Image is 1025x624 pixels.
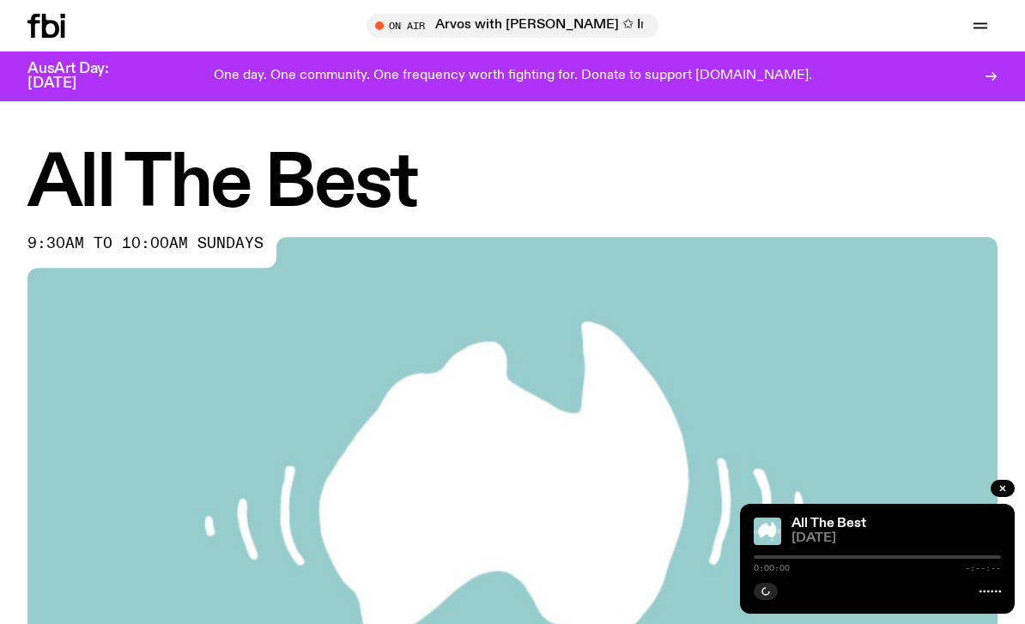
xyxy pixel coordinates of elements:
a: All The Best [791,517,866,530]
p: One day. One community. One frequency worth fighting for. Donate to support [DOMAIN_NAME]. [214,69,812,84]
h3: AusArt Day: [DATE] [27,62,137,91]
span: -:--:-- [965,564,1001,573]
span: 0:00:00 [754,564,790,573]
h1: All The Best [27,150,998,220]
span: [DATE] [791,532,1001,545]
span: 9:30am to 10:00am sundays [27,237,264,251]
button: On AirArvos with [PERSON_NAME] ✩ Interview: [PERSON_NAME] [367,14,658,38]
